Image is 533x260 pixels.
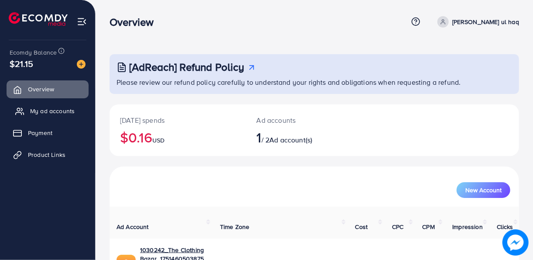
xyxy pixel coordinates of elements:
a: My ad accounts [7,102,89,120]
span: New Account [465,187,502,193]
a: Product Links [7,146,89,163]
a: Overview [7,80,89,98]
span: Ad Account [117,222,149,231]
h2: / 2 [257,129,338,146]
span: CPM [423,222,435,231]
span: Cost [355,222,368,231]
img: menu [77,17,87,27]
span: Overview [28,85,54,94]
span: USD [152,136,165,145]
p: Ad accounts [257,115,338,125]
img: image [77,60,86,69]
p: [PERSON_NAME] ul haq [452,17,519,27]
span: My ad accounts [30,107,75,115]
p: [DATE] spends [120,115,236,125]
span: Ad account(s) [269,135,312,145]
button: New Account [457,182,510,198]
h3: [AdReach] Refund Policy [129,61,244,73]
span: Clicks [497,222,513,231]
a: Payment [7,124,89,142]
a: [PERSON_NAME] ul haq [434,16,519,28]
span: Time Zone [220,222,249,231]
span: 1 [257,127,261,147]
span: Product Links [28,150,65,159]
h3: Overview [110,16,161,28]
span: Impression [452,222,483,231]
p: Please review our refund policy carefully to understand your rights and obligations when requesti... [117,77,514,87]
img: image [502,229,529,256]
span: CPC [392,222,403,231]
span: Ecomdy Balance [10,48,57,57]
img: logo [9,12,68,26]
span: Payment [28,128,52,137]
span: $21.15 [10,57,33,70]
h2: $0.16 [120,129,236,146]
